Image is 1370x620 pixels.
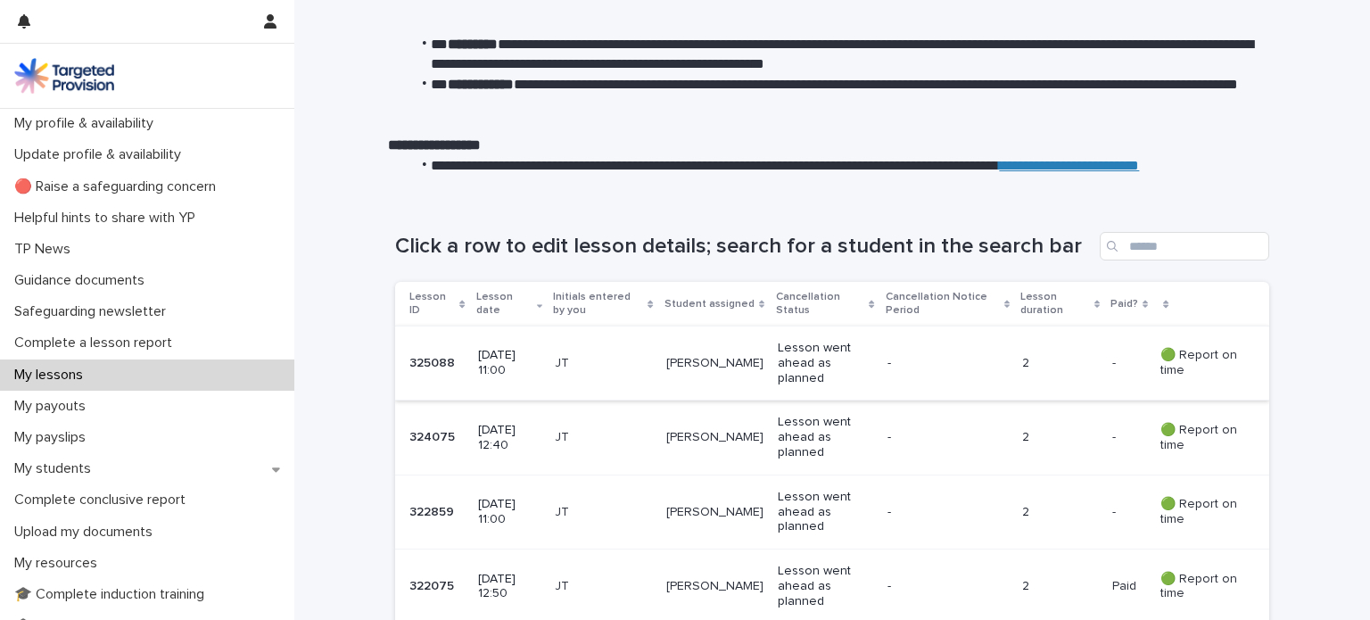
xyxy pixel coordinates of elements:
p: 🟢 Report on time [1160,423,1241,453]
tr: 322859322859 [DATE] 11:00JT[PERSON_NAME]Lesson went ahead as planned-2-- 🟢 Report on time [395,475,1269,549]
p: Paid? [1110,294,1138,314]
p: [PERSON_NAME] [666,356,763,371]
p: 322859 [409,501,458,520]
p: Student assigned [664,294,755,314]
p: My payslips [7,429,100,446]
p: 322075 [409,575,458,594]
p: [DATE] 12:50 [478,572,541,602]
input: Search [1100,232,1269,260]
p: Complete conclusive report [7,492,200,508]
p: Cancellation Notice Period [886,287,1000,320]
p: Lesson went ahead as planned [778,341,873,385]
p: 🟢 Report on time [1160,572,1241,602]
p: 2 [1022,430,1098,445]
p: TP News [7,241,85,258]
p: 🟢 Report on time [1160,497,1241,527]
p: Safeguarding newsletter [7,303,180,320]
p: My profile & availability [7,115,168,132]
p: Initials entered by you [553,287,643,320]
p: 325088 [409,352,458,371]
p: - [1112,501,1119,520]
p: - [887,579,986,594]
p: 2 [1022,505,1098,520]
p: 🔴 Raise a safeguarding concern [7,178,230,195]
h1: Click a row to edit lesson details; search for a student in the search bar [395,234,1093,260]
p: Upload my documents [7,524,167,541]
p: My lessons [7,367,97,384]
p: [PERSON_NAME] [666,505,763,520]
p: My students [7,460,105,477]
p: - [887,356,986,371]
p: Complete a lesson report [7,335,186,351]
p: JT [555,579,651,594]
p: Cancellation Status [776,287,865,320]
p: Guidance documents [7,272,159,289]
tr: 324075324075 [DATE] 12:40JT[PERSON_NAME]Lesson went ahead as planned-2-- 🟢 Report on time [395,401,1269,475]
img: M5nRWzHhSzIhMunXDL62 [14,58,114,94]
p: 2 [1022,356,1098,371]
p: [DATE] 11:00 [478,497,541,527]
p: My payouts [7,398,100,415]
p: Helpful hints to share with YP [7,210,210,227]
p: Lesson date [476,287,532,320]
p: Update profile & availability [7,146,195,163]
p: - [1112,352,1119,371]
p: [PERSON_NAME] [666,430,763,445]
p: Lesson went ahead as planned [778,490,873,534]
p: 🟢 Report on time [1160,348,1241,378]
p: Lesson went ahead as planned [778,564,873,608]
p: Paid [1112,575,1140,594]
p: 🎓 Complete induction training [7,586,219,603]
p: Lesson duration [1020,287,1090,320]
p: 324075 [409,426,458,445]
tr: 325088325088 [DATE] 11:00JT[PERSON_NAME]Lesson went ahead as planned-2-- 🟢 Report on time [395,327,1269,401]
p: JT [555,505,651,520]
p: JT [555,430,651,445]
p: [PERSON_NAME] [666,579,763,594]
p: - [1112,426,1119,445]
p: - [887,430,986,445]
p: JT [555,356,651,371]
p: 2 [1022,579,1098,594]
p: Lesson went ahead as planned [778,415,873,459]
p: Lesson ID [409,287,455,320]
p: [DATE] 11:00 [478,348,541,378]
p: My resources [7,555,111,572]
p: [DATE] 12:40 [478,423,541,453]
p: - [887,505,986,520]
